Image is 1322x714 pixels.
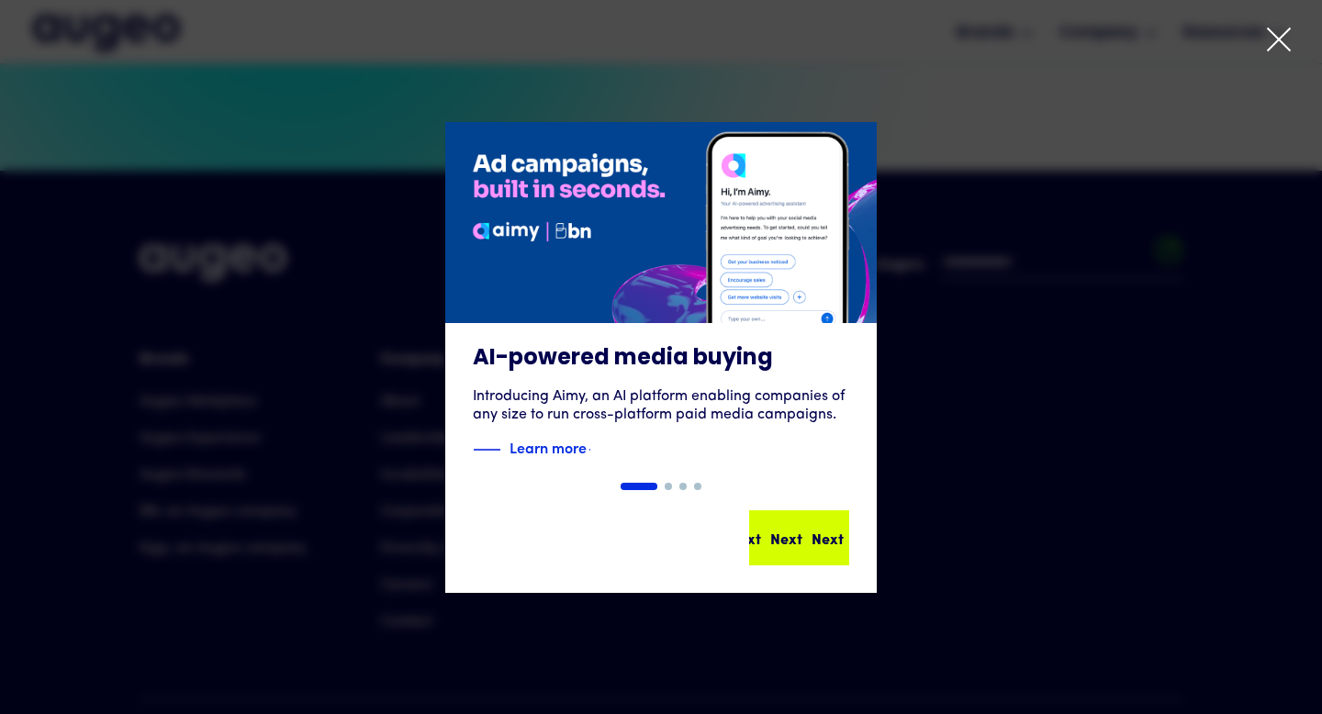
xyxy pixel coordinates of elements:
[473,345,849,373] h3: AI-powered media buying
[445,122,877,483] a: AI-powered media buyingIntroducing Aimy, an AI platform enabling companies of any size to run cro...
[621,483,657,490] div: Show slide 1 of 4
[749,510,849,565] a: NextNextNext
[665,483,672,490] div: Show slide 2 of 4
[679,483,687,490] div: Show slide 3 of 4
[473,439,500,461] img: Blue decorative line
[473,387,849,424] div: Introducing Aimy, an AI platform enabling companies of any size to run cross-platform paid media ...
[510,437,587,457] strong: Learn more
[835,527,868,549] div: Next
[694,483,701,490] div: Show slide 4 of 4
[753,527,785,549] div: Next
[588,439,616,461] img: Blue text arrow
[794,527,826,549] div: Next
